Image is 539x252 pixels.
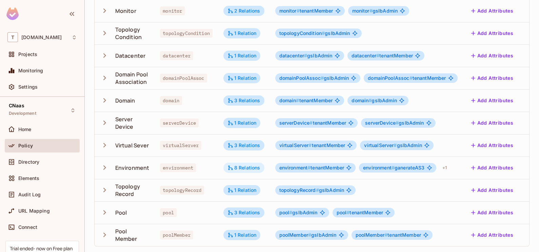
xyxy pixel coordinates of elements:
span: tenantMember [279,165,344,170]
span: poolMember [160,231,193,239]
span: # [376,53,379,58]
span: Connect [18,224,37,230]
span: # [346,210,350,215]
div: 1 Relation [227,120,257,126]
span: URL Mapping [18,208,50,214]
span: topologyRecord [160,186,204,195]
div: 2 Relations [227,8,260,14]
span: Development [9,111,36,116]
button: Add Attributes [468,162,516,173]
span: tenantMember [352,53,413,58]
span: # [304,53,307,58]
span: # [370,8,373,14]
div: 3 Relations [227,210,260,216]
div: Virtual Sever [115,142,149,149]
span: # [310,120,313,126]
span: Audit Log [18,192,41,197]
div: 1 Relation [227,232,257,238]
span: poolMember [356,232,388,238]
span: datacenter [279,53,307,58]
span: datacenter [352,53,380,58]
button: Add Attributes [468,230,516,240]
span: datacenter [160,51,193,60]
span: virtualServer [279,142,312,148]
span: gslbAdmin [279,31,350,36]
div: 1 Relation [227,75,257,81]
span: # [392,165,395,170]
span: tenantMember [337,210,383,215]
span: monitor [160,6,185,15]
span: ganerateAS3 [363,165,424,170]
div: 3 Relations [227,97,260,104]
span: Directory [18,159,39,165]
span: serverDevice [365,120,399,126]
span: domainPoolAssoc [160,74,207,83]
span: Projects [18,52,37,57]
span: Monitoring [18,68,43,73]
span: gslbAdmin [352,8,398,14]
span: gslbAdmin [279,210,318,215]
span: CNaas [9,103,24,108]
button: Add Attributes [468,95,516,106]
button: Add Attributes [468,207,516,218]
div: Domain [115,97,135,104]
span: tenantMember [279,98,333,103]
span: serverDevice [279,120,313,126]
div: 3 Relations [227,142,260,148]
button: Add Attributes [468,185,516,196]
button: Add Attributes [468,140,516,151]
div: Pool Member [115,228,149,242]
span: tenantMember [279,143,345,148]
div: Monitor [115,7,136,15]
span: gslbAdmin [279,232,337,238]
div: Environment [115,164,149,172]
span: # [322,30,325,36]
span: # [316,187,319,193]
button: Add Attributes [468,73,516,84]
span: monitor [279,8,300,14]
button: Add Attributes [468,118,516,128]
span: virtualServer [160,141,201,150]
span: # [394,142,397,148]
span: domainPoolAssoc [368,75,412,81]
button: Add Attributes [468,5,516,16]
div: Topology Record [115,183,149,198]
span: topologyRecord [279,187,319,193]
span: tenantMember [279,8,333,14]
span: # [289,210,292,215]
div: Trial ended- now on Free plan [10,245,73,252]
span: # [321,75,324,81]
span: # [396,120,399,126]
span: tenantMember [356,232,421,238]
div: 1 Relation [227,187,257,193]
span: environment [279,165,311,170]
span: gslbAdmin [279,75,349,81]
span: tenantMember [279,120,346,126]
div: 8 Relations [227,165,260,171]
span: Settings [18,84,38,90]
span: # [297,8,300,14]
span: domainPoolAssoc [279,75,324,81]
div: 1 Relation [227,53,257,59]
div: Topology Condition [115,26,149,41]
span: pool [279,210,293,215]
span: gslbAdmin [364,143,422,148]
span: domain [279,97,299,103]
span: Home [18,127,32,132]
span: # [296,97,299,103]
span: T [7,32,18,42]
span: tenantMember [368,75,446,81]
span: gslbAdmin [365,120,424,126]
div: Datacenter [115,52,146,59]
span: poolMember [279,232,312,238]
div: 1 Relation [227,30,257,36]
button: Add Attributes [468,50,516,61]
span: gslbAdmin [279,53,333,58]
div: + 1 [440,162,450,173]
span: Policy [18,143,33,148]
span: topologyCondition [160,29,213,38]
span: # [368,97,372,103]
span: # [384,232,387,238]
div: Domain Pool Association [115,71,149,86]
button: Add Attributes [468,28,516,39]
